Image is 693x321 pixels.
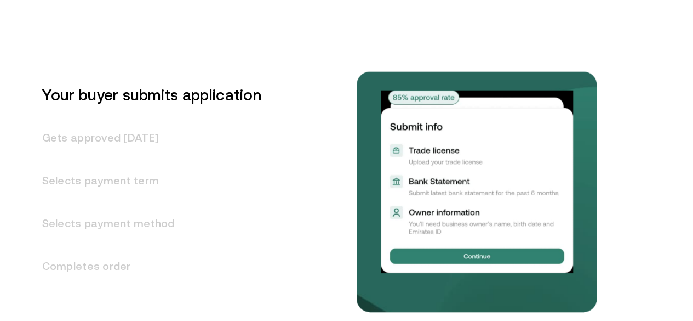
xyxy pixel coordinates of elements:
[29,116,261,159] h3: Gets approved [DATE]
[29,245,261,288] h3: Completes order
[381,90,572,273] img: Your buyer submits application
[29,74,261,116] h3: Your buyer submits application
[29,202,261,245] h3: Selects payment method
[29,159,261,202] h3: Selects payment term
